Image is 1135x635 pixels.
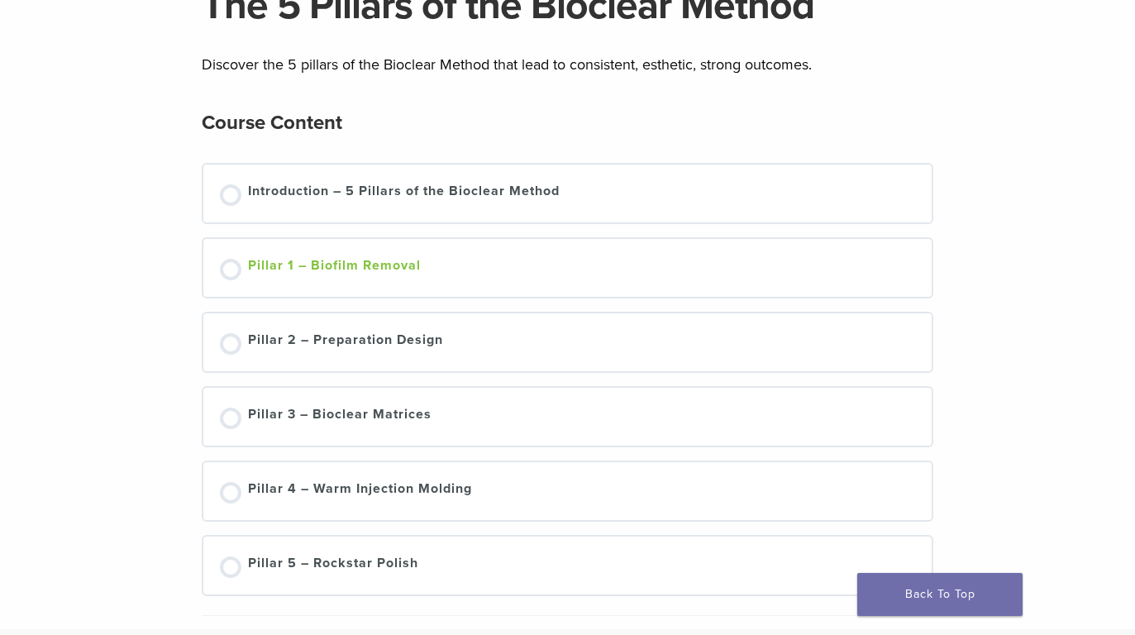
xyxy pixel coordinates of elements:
[248,553,418,578] div: Pillar 5 – Rockstar Polish
[857,573,1023,616] a: Back To Top
[220,255,915,280] a: Pillar 1 – Biofilm Removal
[248,330,443,355] div: Pillar 2 – Preparation Design
[202,52,933,77] p: Discover the 5 pillars of the Bioclear Method that lead to consistent, esthetic, strong outcomes.
[248,255,421,280] div: Pillar 1 – Biofilm Removal
[220,330,915,355] a: Pillar 2 – Preparation Design
[248,181,560,206] div: Introduction – 5 Pillars of the Bioclear Method
[248,479,472,504] div: Pillar 4 – Warm Injection Molding
[220,553,915,578] a: Pillar 5 – Rockstar Polish
[220,404,915,429] a: Pillar 3 – Bioclear Matrices
[220,181,915,206] a: Introduction – 5 Pillars of the Bioclear Method
[202,103,342,143] h2: Course Content
[248,404,432,429] div: Pillar 3 – Bioclear Matrices
[220,479,915,504] a: Pillar 4 – Warm Injection Molding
